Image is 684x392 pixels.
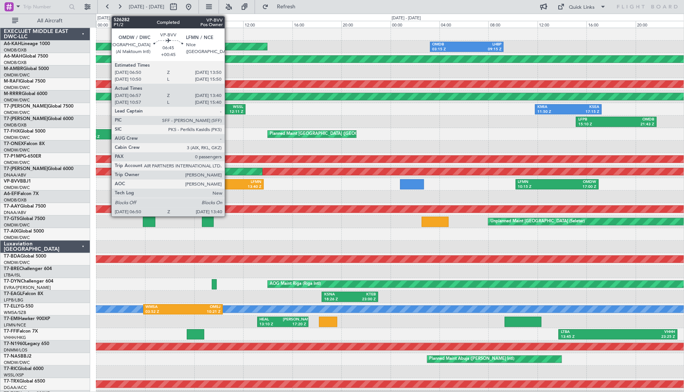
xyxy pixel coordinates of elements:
[222,180,261,185] div: LFMN
[4,260,30,265] a: OMDW/DWC
[4,117,73,121] a: T7-[PERSON_NAME]Global 6000
[4,254,46,259] a: T7-BDAGlobal 5000
[198,105,243,110] div: WSSL
[154,109,198,115] div: 04:32 Z
[4,379,45,384] a: T7-TRXGlobal 6500
[4,142,45,146] a: T7-ONEXFalcon 8X
[4,304,20,309] span: T7-ELLY
[4,47,27,53] a: OMDB/DXB
[4,292,43,296] a: T7-EAGLFalcon 8X
[554,1,610,13] button: Quick Links
[4,167,48,171] span: T7-[PERSON_NAME]
[4,385,27,390] a: DGAA/ACC
[4,154,23,159] span: T7-P1MP
[145,309,183,315] div: 03:52 Z
[183,309,220,315] div: 10:21 Z
[4,54,22,59] span: A6-MAH
[125,134,163,140] div: 05:40 Z
[4,72,30,78] a: OMDW/DWC
[4,272,21,278] a: LTBA/ISL
[4,204,20,209] span: T7-AAY
[490,216,584,227] div: Unplanned Maint [GEOGRAPHIC_DATA] (Seletar)
[125,130,163,135] div: EGSS
[283,322,306,327] div: 17:20 Z
[4,97,30,103] a: OMDW/DWC
[4,160,30,166] a: OMDW/DWC
[616,122,654,127] div: 21:43 Z
[4,297,23,303] a: LFPB/LBG
[4,254,20,259] span: T7-BDA
[4,110,30,116] a: OMDW/DWC
[145,305,183,310] div: WMSA
[4,229,18,234] span: T7-AIX
[259,1,304,13] button: Refresh
[616,117,654,122] div: OMDB
[4,229,44,234] a: T7-AIXGlobal 5000
[4,154,41,159] a: T7-P1MPG-650ER
[20,18,80,23] span: All Aircraft
[270,128,389,140] div: Planned Maint [GEOGRAPHIC_DATA] ([GEOGRAPHIC_DATA])
[4,360,30,365] a: OMDW/DWC
[4,372,24,378] a: WSSL/XSP
[4,79,20,84] span: M-RAFI
[194,21,243,28] div: 08:00
[4,267,52,271] a: T7-BREChallenger 604
[4,129,45,134] a: T7-FHXGlobal 5000
[586,21,635,28] div: 16:00
[4,67,49,71] a: M-AMBRGlobal 5000
[4,367,44,371] a: T7-RICGlobal 6000
[537,21,586,28] div: 12:00
[8,15,82,27] button: All Aircraft
[432,47,467,52] div: 03:15 Z
[23,1,67,12] input: Trip Number
[4,317,50,321] a: T7-EMIHawker 900XP
[4,104,73,109] a: T7-[PERSON_NAME]Global 7500
[4,197,27,203] a: OMDB/DXB
[4,185,30,191] a: OMDW/DWC
[259,317,283,322] div: HEAL
[4,92,22,96] span: M-RRRR
[259,322,283,327] div: 13:10 Z
[154,105,198,110] div: OMDW
[222,184,261,190] div: 13:40 Z
[4,129,20,134] span: T7-FHX
[4,42,21,46] span: A6-KAH
[4,335,26,340] a: VHHH/HKG
[518,180,557,185] div: LFMN
[145,21,194,28] div: 04:00
[182,180,222,185] div: OMDW
[4,279,21,284] span: T7-DYN
[578,122,616,127] div: 15:10 Z
[618,334,675,340] div: 23:25 Z
[97,15,126,22] div: [DATE] - [DATE]
[283,317,306,322] div: [PERSON_NAME]
[561,330,618,335] div: LTBA
[4,147,30,153] a: OMDW/DWC
[537,105,568,110] div: KMIA
[4,142,24,146] span: T7-ONEX
[4,179,31,184] a: VP-BVVBBJ1
[4,347,27,353] a: DNMM/LOS
[4,42,50,46] a: A6-KAHLineage 1000
[4,367,18,371] span: T7-RIC
[324,292,350,297] div: KSNA
[557,184,596,190] div: 17:00 Z
[4,167,73,171] a: T7-[PERSON_NAME]Global 6000
[129,3,164,10] span: [DATE] - [DATE]
[4,329,38,334] a: T7-FFIFalcon 7X
[96,21,145,28] div: 00:00
[4,235,30,241] a: OMDW/DWC
[392,15,421,22] div: [DATE] - [DATE]
[4,222,30,228] a: OMDW/DWC
[4,354,31,359] a: T7-NASBBJ2
[4,342,25,346] span: T7-N1960
[4,310,26,315] a: WMSA/SZB
[292,21,341,28] div: 16:00
[568,105,599,110] div: KSEA
[350,297,376,302] div: 23:00 Z
[4,60,27,66] a: OMDB/DXB
[4,179,20,184] span: VP-BVV
[390,21,439,28] div: 00:00
[4,285,51,290] a: EVRA/[PERSON_NAME]
[183,305,220,310] div: OMSJ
